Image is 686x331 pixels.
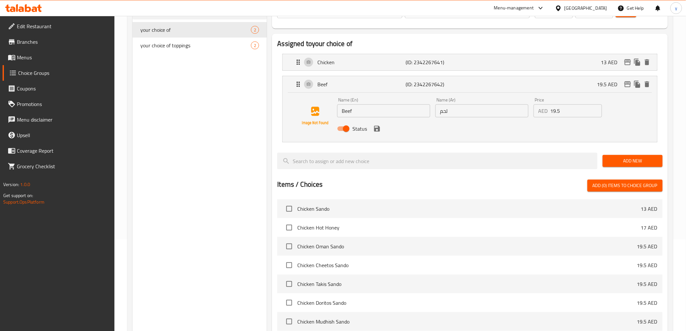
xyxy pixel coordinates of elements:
p: 19.5 AED [637,318,657,325]
span: Chicken Sando [297,205,641,213]
p: 13 AED [601,58,623,66]
span: 1.0.0 [20,180,30,189]
span: y [675,5,677,12]
span: Select choice [282,258,296,272]
p: AED [538,107,548,115]
p: 19.5 AED [597,80,623,88]
a: Edit Restaurant [3,18,114,34]
span: Chicken Doritos Sando [297,299,637,307]
span: Select choice [282,221,296,234]
button: duplicate [633,57,642,67]
button: delete [642,57,652,67]
div: Expand [283,54,657,70]
span: Chicken Mudhish Sando [297,318,637,325]
a: Menus [3,50,114,65]
img: Beef [294,95,336,137]
input: search [277,153,597,169]
button: Add New [603,155,663,167]
span: your choice of toppings [140,41,251,49]
div: Menu-management [494,4,534,12]
p: 19.5 AED [637,280,657,288]
span: Coupons [17,85,109,92]
a: Menu disclaimer [3,112,114,127]
a: Support.OpsPlatform [3,198,44,206]
p: 19.5 AED [637,261,657,269]
li: ExpandBeefName (En)Name (Ar)PriceAEDStatussave [277,73,662,145]
button: duplicate [633,79,642,89]
a: Grocery Checklist [3,159,114,174]
a: Coupons [3,81,114,96]
span: Branches [17,38,109,46]
button: edit [623,57,633,67]
span: Version: [3,180,19,189]
span: Add New [608,157,657,165]
p: 19.5 AED [637,242,657,250]
span: Select choice [282,277,296,291]
div: Choices [251,41,259,49]
button: Add (0) items to choice group [587,180,663,192]
span: Chicken Cheetos Sando [297,261,637,269]
button: save [372,124,382,134]
p: 17 AED [641,224,657,231]
span: Choice Groups [18,69,109,77]
a: Promotions [3,96,114,112]
input: Please enter price [550,104,602,117]
span: Status [352,125,367,133]
button: delete [642,79,652,89]
span: Upsell [17,131,109,139]
div: your choice of2 [133,22,267,38]
span: Chicken Takis Sando [297,280,637,288]
p: (ID: 2342267641) [406,58,465,66]
a: Choice Groups [3,65,114,81]
span: Get support on: [3,191,33,200]
button: edit [623,79,633,89]
span: Select choice [282,202,296,216]
span: 2 [251,42,259,49]
p: 13 AED [641,205,657,213]
a: Coverage Report [3,143,114,159]
div: your choice of toppings2 [133,38,267,53]
span: Select choice [282,296,296,310]
a: Upsell [3,127,114,143]
h2: Items / Choices [277,180,323,189]
p: (ID: 2342267642) [406,80,465,88]
p: Chicken [317,58,406,66]
span: Grocery Checklist [17,162,109,170]
p: 19.5 AED [637,299,657,307]
span: Menus [17,53,109,61]
span: Add (0) items to choice group [593,182,657,190]
span: Menu disclaimer [17,116,109,124]
li: Expand [277,51,662,73]
span: your choice of [140,26,251,34]
div: Expand [283,76,657,92]
input: Enter name Ar [435,104,528,117]
a: Branches [3,34,114,50]
span: Chicken Oman Sando [297,242,637,250]
div: [GEOGRAPHIC_DATA] [564,5,607,12]
span: Select choice [282,315,296,328]
div: Choices [251,26,259,34]
input: Enter name En [337,104,430,117]
span: Promotions [17,100,109,108]
p: Beef [317,80,406,88]
span: Coverage Report [17,147,109,155]
span: Edit Restaurant [17,22,109,30]
span: Chicken Hot Honey [297,224,641,231]
h2: Assigned to your choice of [277,39,662,49]
span: Select choice [282,240,296,253]
span: 2 [251,27,259,33]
